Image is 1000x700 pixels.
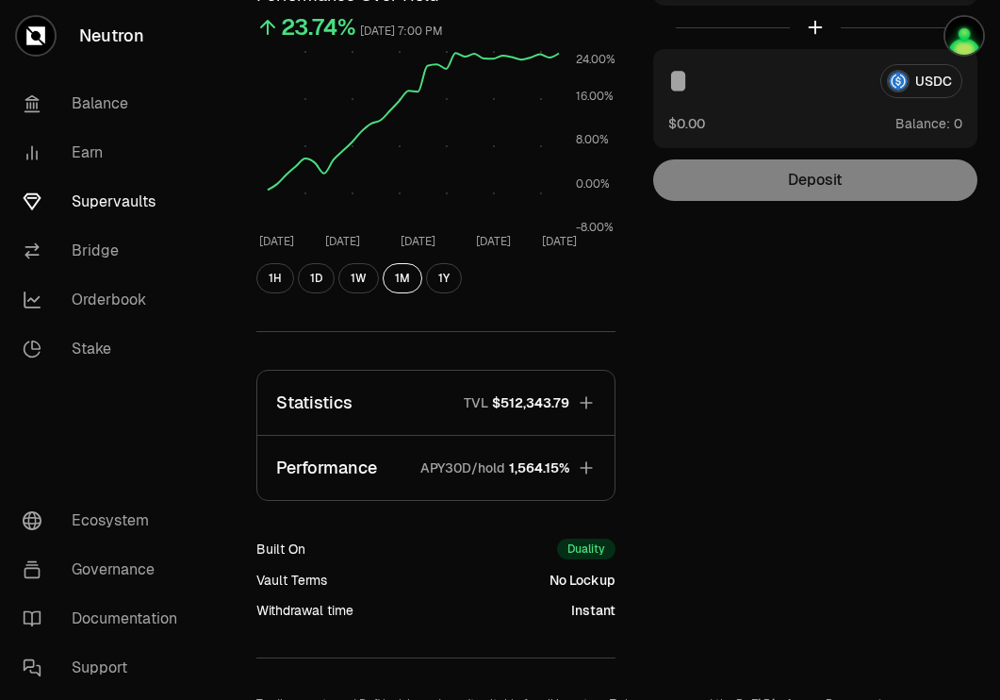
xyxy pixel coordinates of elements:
[360,21,443,42] div: [DATE] 7:00 PM
[298,263,335,293] button: 1D
[576,52,615,67] tspan: 24.00%
[420,458,505,477] p: APY30D/hold
[945,17,983,55] img: Luna Staking
[8,643,204,692] a: Support
[492,393,569,412] span: $512,343.79
[8,79,204,128] a: Balance
[276,455,377,481] p: Performance
[383,263,422,293] button: 1M
[509,458,569,477] span: 1,564.15%
[668,113,705,133] button: $0.00
[325,234,360,249] tspan: [DATE]
[256,601,353,620] div: Withdrawal time
[571,601,615,620] div: Instant
[256,540,305,558] div: Built On
[8,594,204,643] a: Documentation
[256,263,294,293] button: 1H
[256,571,327,590] div: Vault Terms
[257,371,615,435] button: StatisticsTVL$512,343.79
[401,234,435,249] tspan: [DATE]
[338,263,379,293] button: 1W
[8,226,204,275] a: Bridge
[8,545,204,594] a: Governance
[476,234,511,249] tspan: [DATE]
[895,114,950,133] span: Balance:
[557,539,615,559] div: Duality
[281,12,356,42] div: 23.74%
[276,390,352,416] p: Statistics
[576,89,614,104] tspan: 16.00%
[576,220,614,235] tspan: -8.00%
[257,436,615,500] button: PerformanceAPY30D/hold1,564.15%
[464,393,488,412] p: TVL
[549,571,615,590] div: No Lockup
[542,234,577,249] tspan: [DATE]
[8,128,204,177] a: Earn
[576,176,610,192] tspan: 0.00%
[259,234,294,249] tspan: [DATE]
[8,177,204,226] a: Supervaults
[8,275,204,325] a: Orderbook
[8,325,204,374] a: Stake
[576,132,609,147] tspan: 8.00%
[8,496,204,545] a: Ecosystem
[426,263,462,293] button: 1Y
